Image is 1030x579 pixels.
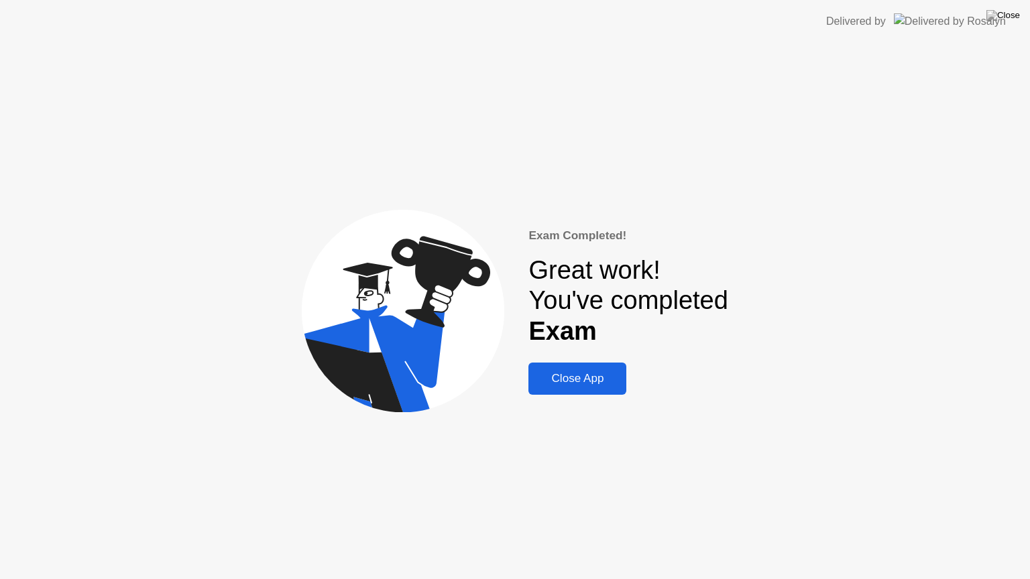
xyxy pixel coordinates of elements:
[986,10,1020,21] img: Close
[528,227,728,245] div: Exam Completed!
[528,363,626,395] button: Close App
[532,372,622,385] div: Close App
[528,255,728,347] div: Great work! You've completed
[528,317,596,345] b: Exam
[826,13,886,29] div: Delivered by
[894,13,1006,29] img: Delivered by Rosalyn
